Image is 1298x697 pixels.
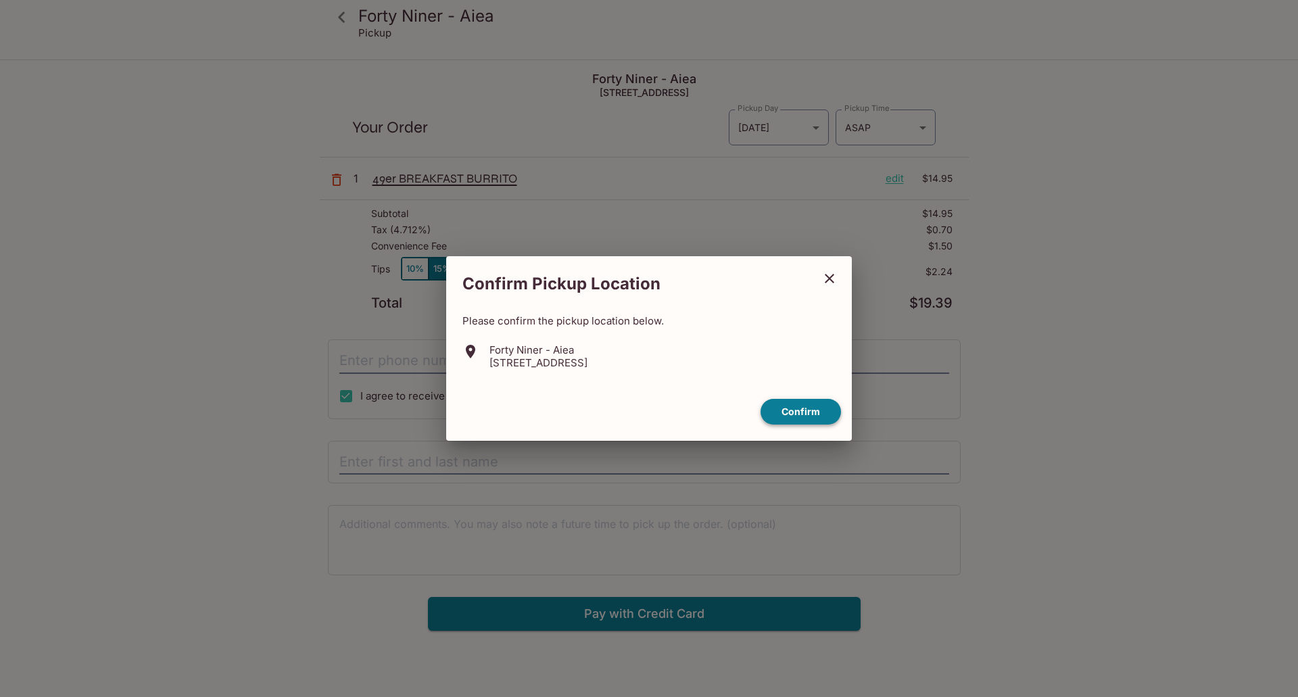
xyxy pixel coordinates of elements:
p: Forty Niner - Aiea [489,343,587,356]
button: close [813,262,846,295]
p: [STREET_ADDRESS] [489,356,587,369]
h2: Confirm Pickup Location [446,267,813,301]
p: Please confirm the pickup location below. [462,314,836,327]
button: confirm [761,399,841,425]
